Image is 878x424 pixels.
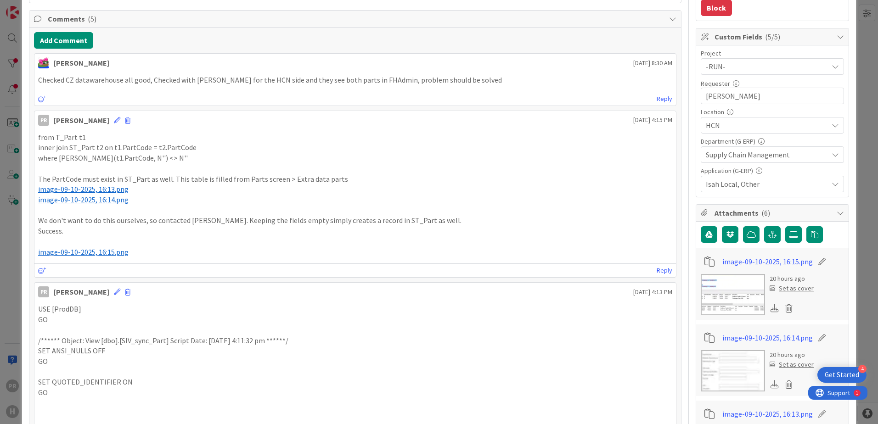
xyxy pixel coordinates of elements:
a: Reply [657,93,672,105]
p: Success. [38,226,672,236]
div: Set as cover [770,360,814,369]
p: USE [ProdDB] [38,304,672,314]
div: Application (G-ERP) [701,167,844,174]
span: [DATE] 4:13 PM [633,287,672,297]
div: [PERSON_NAME] [54,286,109,297]
div: 20 hours ago [770,350,814,360]
p: Checked CZ datawarehouse all good, Checked with [PERSON_NAME] for the HCN side and they see both ... [38,75,672,85]
span: [DATE] 8:30 AM [633,58,672,68]
span: Comments [48,13,664,24]
span: Attachments [715,207,832,218]
label: Requester [701,79,730,88]
a: image-09-10-2025, 16:15.png [722,256,813,267]
div: Open Get Started checklist, remaining modules: 4 [817,367,867,383]
p: We don't want to do this ourselves, so contacted [PERSON_NAME]. Keeping the fields empty simply c... [38,215,672,226]
p: GO [38,387,672,398]
p: GO [38,356,672,367]
span: [DATE] 4:15 PM [633,115,672,125]
span: ( 5 ) [88,14,96,23]
div: Get Started [825,370,859,379]
div: Download [770,302,780,314]
span: Custom Fields [715,31,832,42]
span: ( 5/5 ) [765,32,780,41]
span: ( 6 ) [761,208,770,218]
p: /****** Object: View [dbo].[SIV_sync_Part] Script Date: [DATE] 4:11:32 pm ******/ [38,335,672,346]
div: [PERSON_NAME] [54,115,109,126]
p: The PartCode must exist in ST_Part as well. This table is filled from Parts screen > Extra data p... [38,174,672,184]
p: from T_Part t1 [38,132,672,143]
button: Add Comment [34,32,93,49]
div: Download [770,379,780,391]
a: image-09-10-2025, 16:14.png [722,332,813,343]
span: image-09-10-2025, 16:15.png [38,247,129,257]
span: -RUN- [706,60,823,73]
div: Project [701,50,844,56]
div: Set as cover [770,284,814,293]
p: where [PERSON_NAME](t1.PartCode, N'') <> N'' [38,153,672,163]
span: image-09-10-2025, 16:13.png [38,184,129,194]
span: Support [19,1,42,12]
span: Supply Chain Management [706,149,828,160]
div: Department (G-ERP) [701,138,844,145]
span: image-09-10-2025, 16:14.png [38,195,129,204]
a: Reply [657,265,672,276]
p: SET ANSI_NULLS OFF [38,346,672,356]
div: PR [38,115,49,126]
img: JK [38,57,49,68]
p: inner join ST_Part t2 on t1.PartCode = t2.PartCode [38,142,672,153]
div: 20 hours ago [770,274,814,284]
div: 4 [858,365,867,373]
div: 1 [48,4,50,11]
a: image-09-10-2025, 16:13.png [722,408,813,419]
div: PR [38,286,49,297]
div: Location [701,109,844,115]
span: Isah Local, Other [706,179,828,190]
p: SET QUOTED_IDENTIFIER ON [38,377,672,387]
div: [PERSON_NAME] [54,57,109,68]
p: GO [38,314,672,325]
span: HCN [706,120,828,131]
